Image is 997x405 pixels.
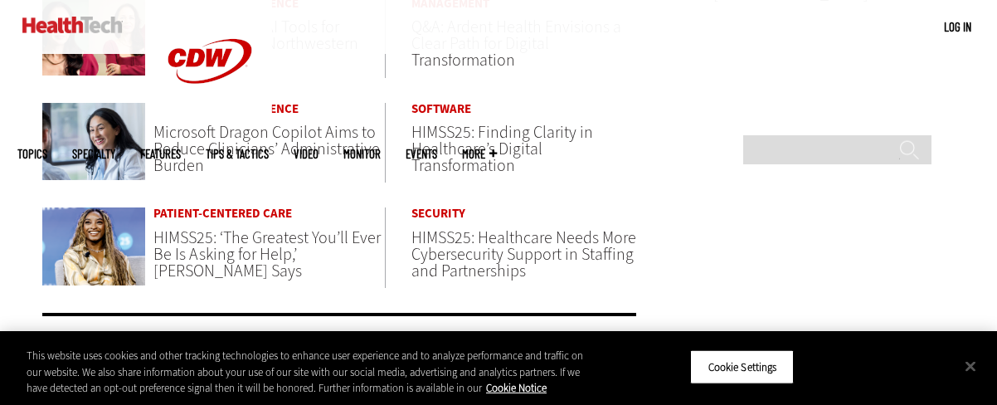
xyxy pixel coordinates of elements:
[411,207,644,220] a: Security
[406,148,437,160] a: Events
[42,207,145,285] img: Simone Biles
[944,18,971,36] div: User menu
[153,227,381,282] a: HIMSS25: ‘The Greatest You’ll Ever Be Is Asking for Help,’ [PERSON_NAME] Says
[140,148,181,160] a: Features
[462,148,497,160] span: More
[944,19,971,34] a: Log in
[27,348,598,397] div: This website uses cookies and other tracking technologies to enhance user experience and to analy...
[486,381,547,395] a: More information about your privacy
[17,148,47,160] span: Topics
[343,148,381,160] a: MonITor
[206,148,269,160] a: Tips & Tactics
[952,348,989,384] button: Close
[148,110,272,127] a: CDW
[72,148,115,160] span: Specialty
[294,148,319,160] a: Video
[153,207,385,220] a: Patient-Centered Care
[690,349,794,384] button: Cookie Settings
[411,227,636,282] a: HIMSS25: Healthcare Needs More Cybersecurity Support in Staffing and Partnerships
[22,17,123,33] img: Home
